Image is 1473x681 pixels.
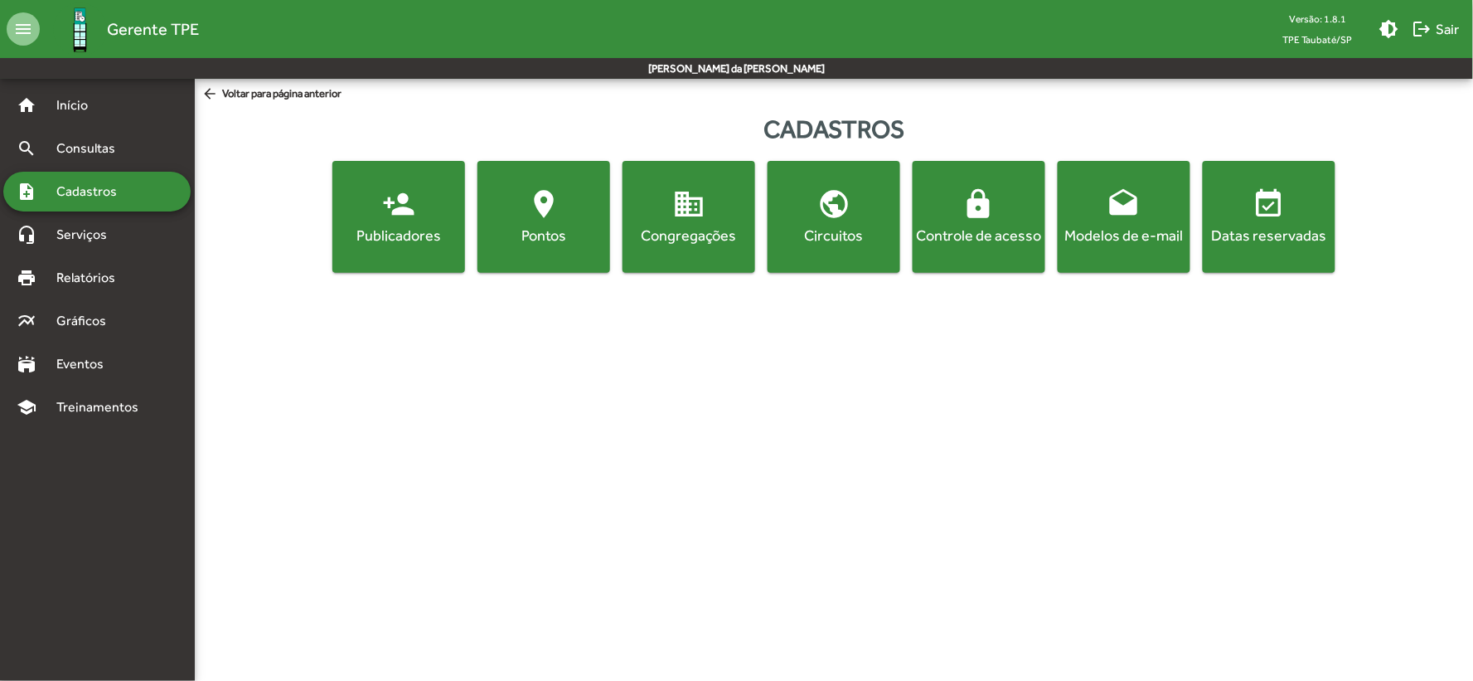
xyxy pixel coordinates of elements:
[1203,161,1335,273] button: Datas reservadas
[53,2,107,56] img: Logo
[1412,19,1432,39] mat-icon: logout
[913,161,1045,273] button: Controle de acesso
[17,225,36,245] mat-icon: headset_mic
[17,139,36,158] mat-icon: search
[962,187,996,221] mat-icon: lock
[771,225,897,246] div: Circuitos
[46,139,137,158] span: Consultas
[817,187,850,221] mat-icon: public
[623,161,755,273] button: Congregações
[1058,161,1190,273] button: Modelos de e-mail
[201,85,222,104] mat-icon: arrow_back
[527,187,560,221] mat-icon: location_on
[477,161,610,273] button: Pontos
[382,187,415,221] mat-icon: person_add
[672,187,705,221] mat-icon: domain
[1253,187,1286,221] mat-icon: event_available
[1270,8,1366,29] div: Versão: 1.8.1
[17,268,36,288] mat-icon: print
[46,268,137,288] span: Relatórios
[916,225,1042,246] div: Controle de acesso
[201,85,342,104] span: Voltar para página anterior
[107,16,199,42] span: Gerente TPE
[336,225,462,246] div: Publicadores
[332,161,465,273] button: Publicadores
[1107,187,1141,221] mat-icon: drafts
[1206,225,1332,246] div: Datas reservadas
[1406,14,1466,44] button: Sair
[46,225,129,245] span: Serviços
[46,182,138,202] span: Cadastros
[195,110,1473,148] div: Cadastros
[1379,19,1399,39] mat-icon: brightness_medium
[626,225,752,246] div: Congregações
[17,182,36,202] mat-icon: note_add
[7,12,40,46] mat-icon: menu
[46,95,112,115] span: Início
[1412,14,1460,44] span: Sair
[1270,29,1366,50] span: TPE Taubaté/SP
[17,95,36,115] mat-icon: home
[1061,225,1187,246] div: Modelos de e-mail
[40,2,199,56] a: Gerente TPE
[768,161,900,273] button: Circuitos
[481,225,607,246] div: Pontos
